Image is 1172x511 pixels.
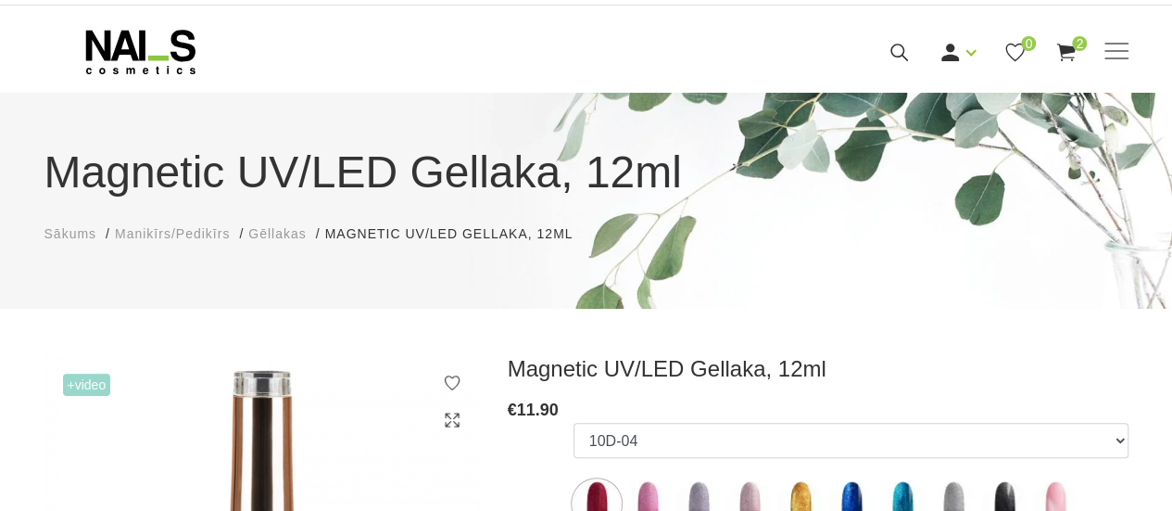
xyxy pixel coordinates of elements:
[1003,41,1027,64] a: 0
[1054,41,1077,64] a: 2
[115,226,230,241] span: Manikīrs/Pedikīrs
[44,224,97,244] a: Sākums
[325,224,592,244] li: Magnetic UV/LED Gellaka, 12ml
[115,224,230,244] a: Manikīrs/Pedikīrs
[1072,36,1087,51] span: 2
[44,226,97,241] span: Sākums
[63,374,111,396] span: +Video
[248,224,306,244] a: Gēllakas
[1021,36,1036,51] span: 0
[248,226,306,241] span: Gēllakas
[508,401,517,419] span: €
[508,355,1128,383] h3: Magnetic UV/LED Gellaka, 12ml
[517,401,559,419] span: 11.90
[44,139,1128,206] h1: Magnetic UV/LED Gellaka, 12ml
